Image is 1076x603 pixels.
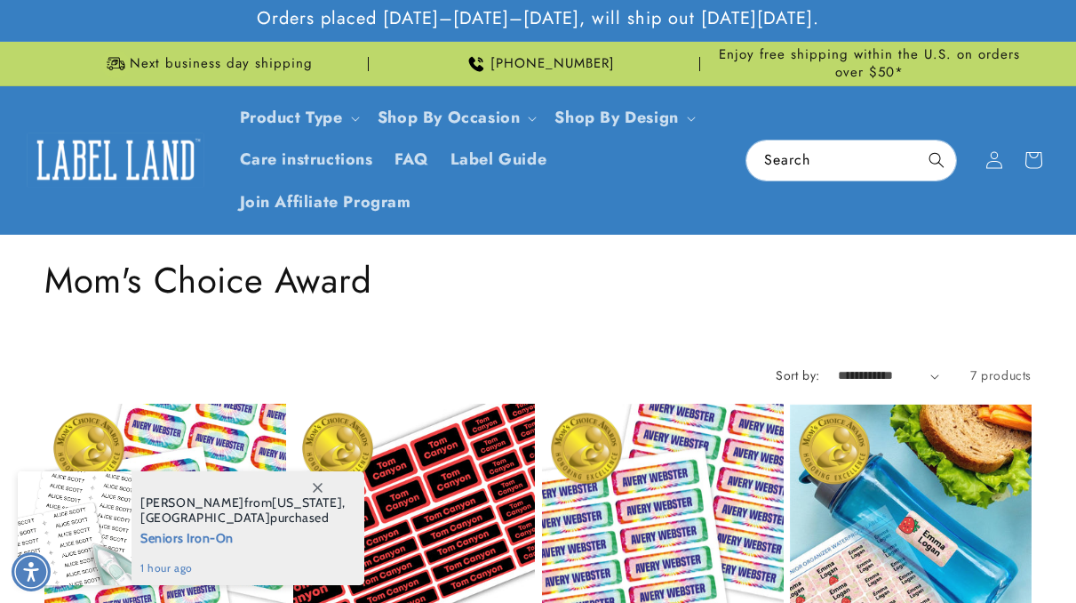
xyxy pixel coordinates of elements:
span: Orders placed [DATE]–[DATE]–[DATE], will ship out [DATE][DATE]. [257,7,819,30]
img: Label Land [27,133,204,188]
span: Next business day shipping [130,55,313,73]
a: Join Affiliate Program [229,181,422,223]
div: Announcement [44,42,369,85]
span: Join Affiliate Program [240,192,411,213]
h1: Mom's Choice Award [44,257,1032,303]
summary: Shop By Occasion [367,97,545,139]
a: Shop By Design [554,106,678,129]
span: Care instructions [240,149,373,170]
span: Label Guide [450,149,547,170]
div: Announcement [376,42,700,85]
div: Accessibility Menu [12,552,51,591]
label: Sort by: [776,366,819,384]
a: FAQ [384,139,440,181]
span: [US_STATE] [272,494,342,511]
summary: Shop By Design [544,97,702,139]
span: 7 products [970,366,1032,384]
span: Enjoy free shipping within the U.S. on orders over $50* [707,46,1032,81]
span: Seniors Iron-On [140,526,346,548]
iframe: Gorgias live chat messenger [898,527,1058,585]
span: Shop By Occasion [378,108,521,128]
a: Label Land [20,125,211,194]
span: 1 hour ago [140,560,346,576]
div: Announcement [707,42,1032,85]
span: from , purchased [140,495,346,526]
summary: Product Type [229,97,367,139]
span: [PHONE_NUMBER] [490,55,615,73]
a: Label Guide [440,139,558,181]
span: [PERSON_NAME] [140,494,244,511]
button: Search [917,141,956,180]
span: FAQ [395,149,429,170]
a: Care instructions [229,139,384,181]
span: [GEOGRAPHIC_DATA] [140,510,270,526]
a: Product Type [240,106,343,129]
